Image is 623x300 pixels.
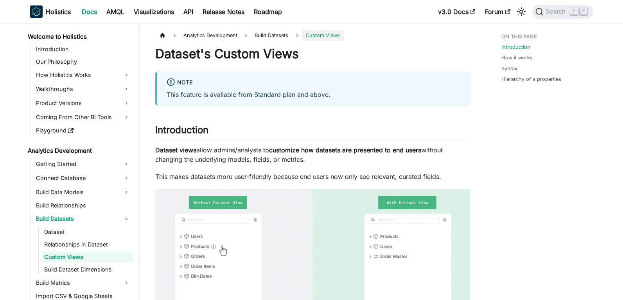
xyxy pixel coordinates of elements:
[77,5,102,18] a: Docs
[42,239,133,250] a: Relationships in Dataset
[34,212,133,225] a: Build Datasets
[34,125,133,136] a: Playground
[155,146,196,154] strong: Dataset views
[34,111,133,123] a: Coming From Other BI Tools
[155,30,470,41] nav: Breadcrumbs
[515,5,528,18] button: Switch between dark and light mode (currently light mode)
[179,5,198,18] a: API
[34,158,133,170] a: Getting Started
[501,65,517,72] a: Syntax
[155,124,470,139] h2: Introduction
[34,172,133,184] a: Connect Database
[34,186,133,198] a: Build Data Models
[155,145,470,164] p: allow admins/analysts to without changing the underlying models, fields, or metrics.
[480,5,515,18] a: Forum
[433,5,480,18] a: v3.0 Docs
[501,54,533,61] a: How it works
[167,90,461,99] p: This feature is available from Standard plan and above.
[34,44,133,55] a: Introduction
[102,5,129,18] a: AMQL
[570,8,578,15] kbd: ⌘
[129,5,179,18] a: Visualizations
[580,8,587,15] kbd: K
[302,30,344,41] span: Custom Views
[501,75,561,83] a: Hierarchy of a properties
[543,8,570,15] span: Search
[198,5,249,18] a: Release Notes
[42,252,133,262] a: Custom Views
[180,30,241,41] span: Analytics Development
[155,30,170,41] a: Home page
[155,46,470,62] h1: Dataset's Custom Views
[42,264,133,275] a: Build Dataset Dimensions
[34,97,133,109] a: Product Versions
[249,5,287,18] a: Roadmap
[34,69,133,81] a: How Holistics Works
[155,172,470,181] p: This makes datasets more user-friendly because end users now only see relevant, curated fields.
[34,200,133,211] a: Build Relationships
[42,227,133,237] a: Dataset
[251,30,292,41] span: Build Datasets
[34,83,133,95] a: Walkthroughs
[34,277,133,289] a: Build Metrics
[269,146,421,154] strong: customize how datasets are presented to end users
[30,5,43,18] img: Holistics
[22,23,140,300] nav: Docs sidebar
[501,43,530,51] a: Introduction
[30,5,71,18] a: HolisticsHolistics
[25,31,133,42] a: Welcome to Holistics
[34,56,133,67] a: Our Philosophy
[532,5,593,19] button: Search (Command+K)
[46,7,71,16] b: Holistics
[25,145,133,156] a: Analytics Development
[167,78,461,88] div: Note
